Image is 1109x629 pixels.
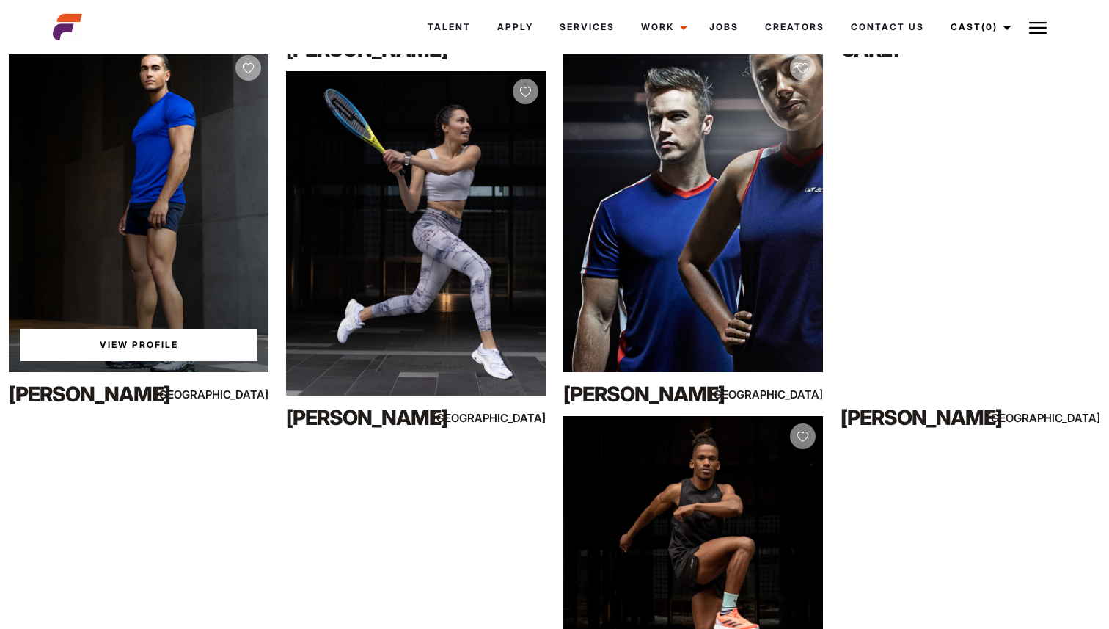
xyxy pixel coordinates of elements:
[546,7,628,47] a: Services
[191,385,268,404] div: [GEOGRAPHIC_DATA]
[484,7,546,47] a: Apply
[937,7,1020,47] a: Cast(0)
[53,12,82,42] img: cropped-aefm-brand-fav-22-square.png
[841,403,996,432] div: [PERSON_NAME]
[1022,409,1100,427] div: [GEOGRAPHIC_DATA]
[696,7,752,47] a: Jobs
[20,329,257,361] a: View Michael'sProfile
[9,379,164,409] div: [PERSON_NAME]
[745,385,823,404] div: [GEOGRAPHIC_DATA]
[286,403,442,432] div: [PERSON_NAME]
[468,409,546,427] div: [GEOGRAPHIC_DATA]
[981,21,998,32] span: (0)
[838,7,937,47] a: Contact Us
[563,379,719,409] div: [PERSON_NAME]
[414,7,484,47] a: Talent
[752,7,838,47] a: Creators
[1029,19,1047,37] img: Burger icon
[628,7,696,47] a: Work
